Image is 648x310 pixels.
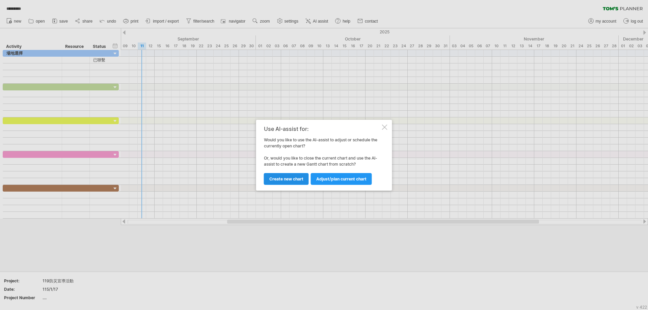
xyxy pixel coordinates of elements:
a: Create new chart [264,173,309,185]
a: Adjust/plan current chart [311,173,372,185]
span: Adjust/plan current chart [316,176,367,181]
div: Use AI-assist for: [264,126,381,132]
span: Create new chart [269,176,303,181]
div: Would you like to use the AI-assist to adjust or schedule the currently open chart? Or, would you... [264,126,381,185]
